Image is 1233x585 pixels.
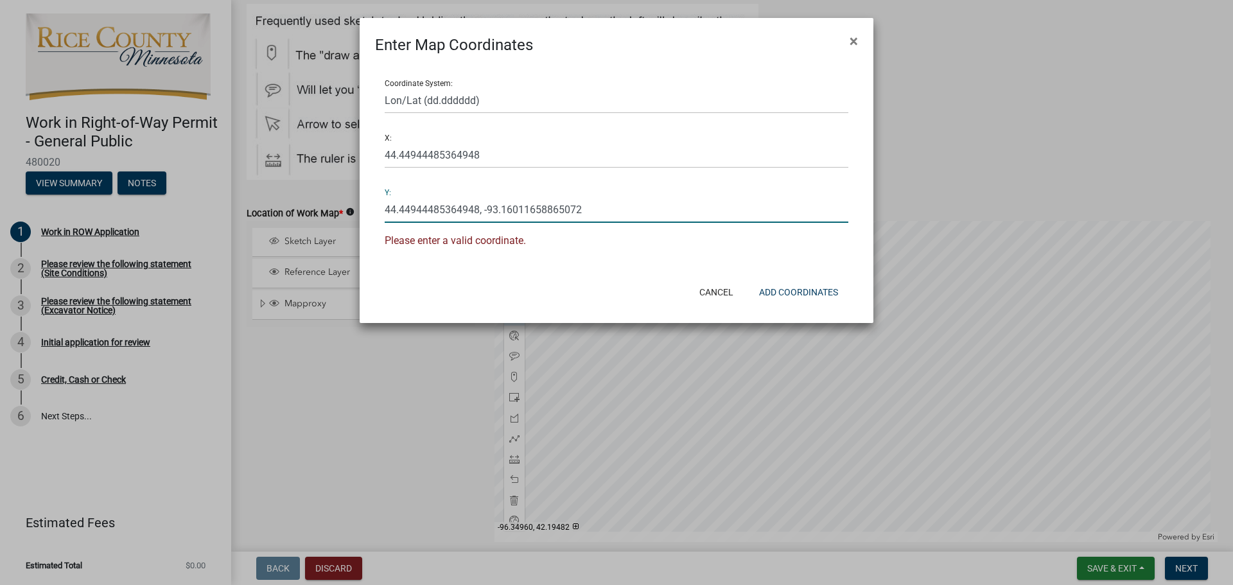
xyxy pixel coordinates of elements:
button: Add Coordinates [749,281,848,304]
div: Please enter a valid coordinate. [385,233,848,249]
button: Cancel [689,281,744,304]
span: × [850,32,858,50]
select: Coordinate system [385,87,848,114]
button: Close [839,23,868,59]
h4: Enter Map Coordinates [375,33,533,57]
